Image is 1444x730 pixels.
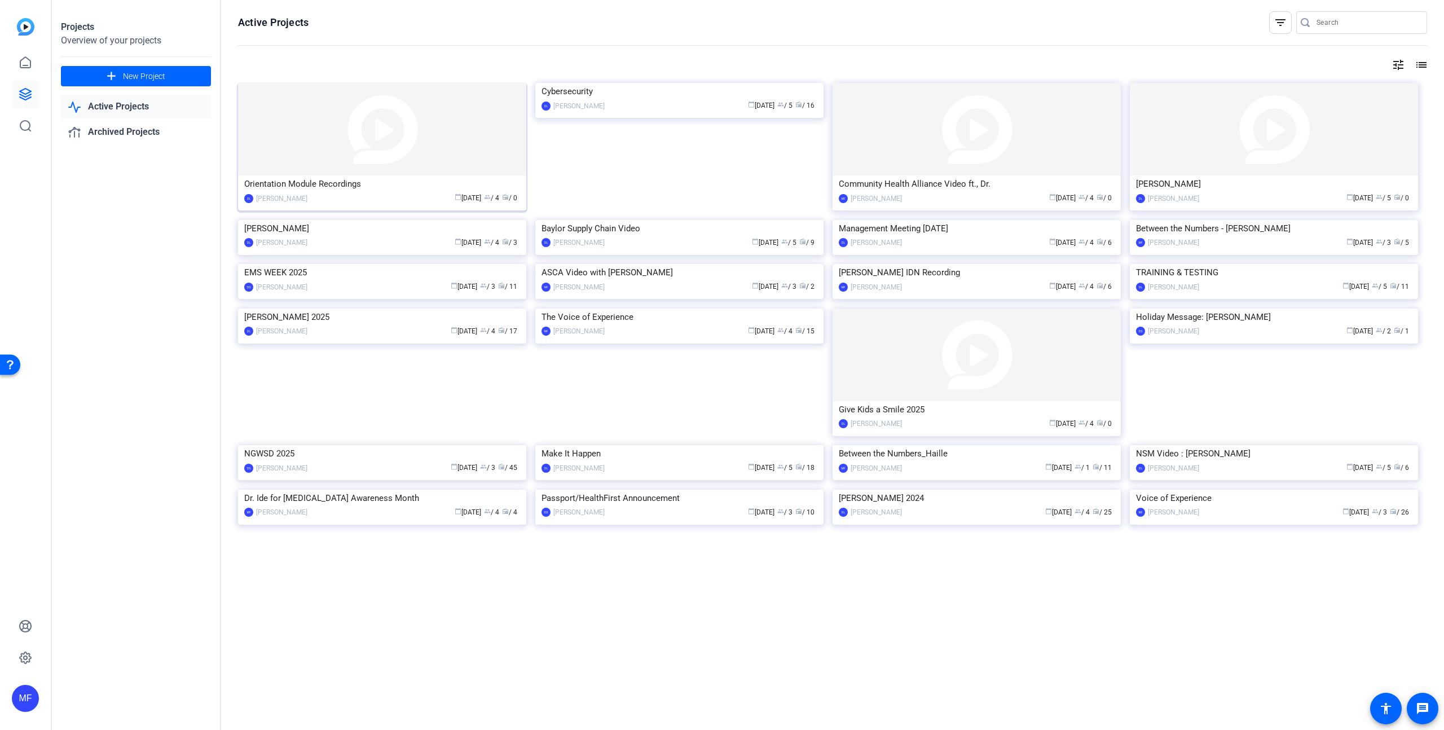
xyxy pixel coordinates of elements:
div: Community Health Alliance Video ft., Dr. [839,175,1115,192]
a: Active Projects [61,95,211,118]
a: Archived Projects [61,121,211,144]
span: radio [1097,194,1103,200]
div: DS [1136,327,1145,336]
span: [DATE] [455,194,481,202]
div: EMS WEEK 2025 [244,264,520,281]
div: [PERSON_NAME] 2024 [839,490,1115,507]
span: / 5 [1394,239,1409,247]
div: [PERSON_NAME] [1148,507,1199,518]
div: [PERSON_NAME] [256,282,307,293]
span: / 1 [1075,464,1090,472]
span: calendar_today [1049,282,1056,289]
span: radio [502,194,509,200]
span: calendar_today [748,101,755,108]
span: group [480,327,487,333]
div: Between the Numbers_Haille [839,445,1115,462]
span: calendar_today [748,463,755,470]
span: calendar_today [1342,508,1349,514]
span: calendar_today [1045,508,1052,514]
div: [PERSON_NAME] [256,507,307,518]
span: calendar_today [455,238,461,245]
span: calendar_today [748,508,755,514]
span: [DATE] [1342,283,1369,291]
div: DL [1136,464,1145,473]
span: [DATE] [748,102,774,109]
span: [DATE] [1049,420,1076,428]
span: / 5 [777,102,793,109]
div: NSM Video : [PERSON_NAME] [1136,445,1412,462]
span: group [1376,327,1383,333]
div: Dr. Ide for [MEDICAL_DATA] Awareness Month [244,490,520,507]
span: radio [1394,463,1401,470]
span: [DATE] [451,464,477,472]
div: [PERSON_NAME] [553,463,605,474]
div: Orientation Module Recordings [244,175,520,192]
div: [PERSON_NAME] [256,237,307,248]
div: DL [839,238,848,247]
span: / 26 [1390,508,1409,516]
span: calendar_today [451,463,457,470]
span: group [1372,508,1379,514]
div: MF [1136,508,1145,517]
span: radio [502,238,509,245]
span: calendar_today [1346,194,1353,200]
span: [DATE] [451,327,477,335]
span: radio [795,508,802,514]
div: [PERSON_NAME] [553,326,605,337]
span: calendar_today [1049,238,1056,245]
div: [PERSON_NAME] [244,220,520,237]
span: [DATE] [752,283,778,291]
span: calendar_today [1045,463,1052,470]
span: / 11 [498,283,517,291]
span: / 3 [480,283,495,291]
span: calendar_today [451,327,457,333]
div: MF [12,685,39,712]
div: The Voice of Experience [541,309,817,326]
span: / 0 [1097,420,1112,428]
span: / 3 [1372,508,1387,516]
div: [PERSON_NAME] [553,507,605,518]
span: [DATE] [1045,464,1072,472]
span: / 4 [484,194,499,202]
button: New Project [61,66,211,86]
div: MF [839,464,848,473]
div: [PERSON_NAME] 2025 [244,309,520,326]
span: / 5 [1372,283,1387,291]
div: [PERSON_NAME] [256,463,307,474]
span: / 1 [1394,327,1409,335]
span: radio [795,463,802,470]
span: radio [1093,508,1099,514]
span: / 3 [480,464,495,472]
div: DL [541,464,551,473]
span: / 0 [1394,194,1409,202]
span: group [777,463,784,470]
span: [DATE] [1346,239,1373,247]
span: / 25 [1093,508,1112,516]
span: / 5 [781,239,796,247]
h1: Active Projects [238,16,309,29]
div: DL [541,238,551,247]
span: radio [795,327,802,333]
span: group [1075,508,1081,514]
span: / 2 [799,283,815,291]
span: radio [1390,282,1397,289]
span: [DATE] [451,283,477,291]
div: [PERSON_NAME] [1148,237,1199,248]
span: / 3 [777,508,793,516]
span: [DATE] [1049,194,1076,202]
span: radio [1394,194,1401,200]
div: [PERSON_NAME] [256,193,307,204]
span: calendar_today [451,282,457,289]
span: / 3 [502,239,517,247]
span: / 0 [502,194,517,202]
span: / 4 [484,508,499,516]
span: group [1372,282,1379,289]
span: / 16 [795,102,815,109]
span: group [484,238,491,245]
div: [PERSON_NAME] IDN Recording [839,264,1115,281]
div: Holiday Message: [PERSON_NAME] [1136,309,1412,326]
div: MF [1136,238,1145,247]
div: Passport/HealthFirst Announcement [541,490,817,507]
div: [PERSON_NAME] [256,326,307,337]
span: group [1376,463,1383,470]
